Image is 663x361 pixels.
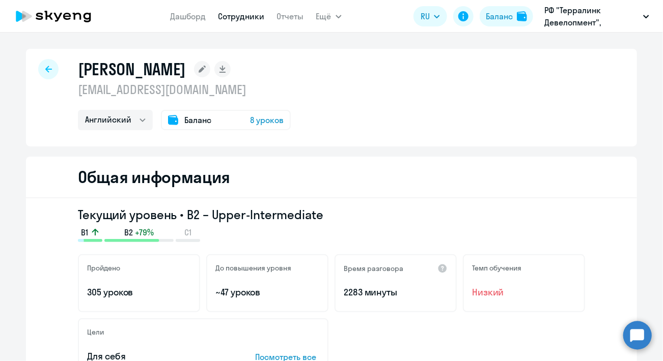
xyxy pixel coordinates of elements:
p: РФ "Терралинк Девелопмент", [GEOGRAPHIC_DATA], ООО [544,4,639,28]
h5: Пройдено [87,263,120,273]
span: Баланс [184,114,211,126]
h3: Текущий уровень • B2 – Upper-Intermediate [78,206,585,223]
span: Низкий [472,286,576,299]
button: РФ "Терралинк Девелопмент", [GEOGRAPHIC_DATA], ООО [539,4,654,28]
span: 8 уроков [250,114,284,126]
h1: [PERSON_NAME] [78,59,186,79]
h2: Общая информация [78,167,230,187]
span: C1 [184,227,191,238]
h5: До повышения уровня [215,263,291,273]
span: RU [421,10,430,22]
a: Отчеты [277,11,304,21]
div: Баланс [486,10,513,22]
a: Дашборд [171,11,206,21]
button: Ещё [316,6,342,26]
p: [EMAIL_ADDRESS][DOMAIN_NAME] [78,81,291,98]
h5: Цели [87,327,104,337]
a: Сотрудники [218,11,265,21]
img: balance [517,11,527,21]
p: 305 уроков [87,286,191,299]
span: +79% [135,227,154,238]
h5: Темп обучения [472,263,521,273]
button: Балансbalance [480,6,533,26]
button: RU [413,6,447,26]
h5: Время разговора [344,264,403,273]
p: 2283 минуты [344,286,448,299]
p: ~47 уроков [215,286,319,299]
span: B2 [124,227,133,238]
span: Ещё [316,10,331,22]
span: B1 [81,227,88,238]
